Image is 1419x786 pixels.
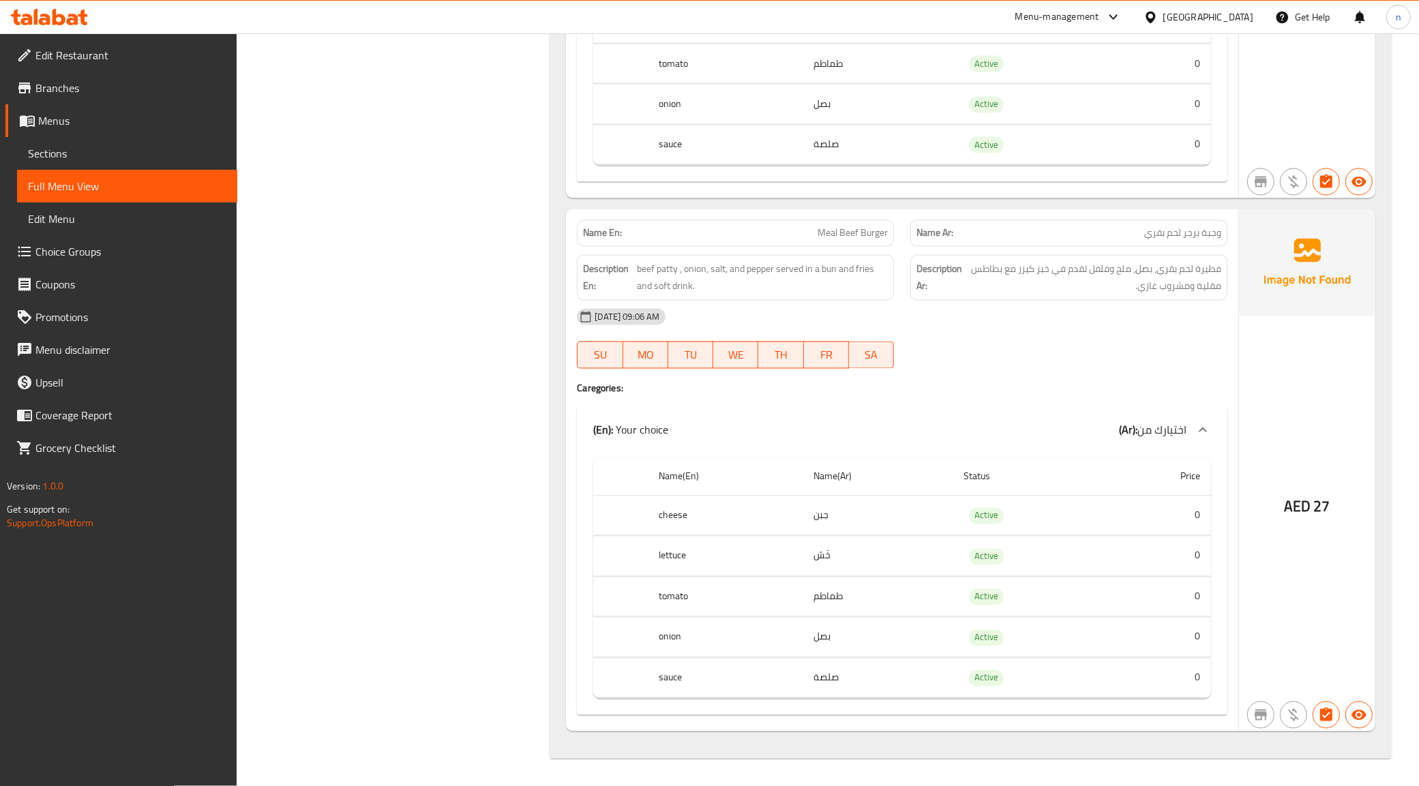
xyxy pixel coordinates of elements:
[593,422,668,438] p: Your choice
[17,170,237,202] a: Full Menu View
[35,80,226,96] span: Branches
[648,577,803,617] th: tomato
[804,342,849,369] button: FR
[969,589,1004,605] span: Active
[17,202,237,235] a: Edit Menu
[593,420,613,440] b: (En):
[28,145,226,162] span: Sections
[803,618,953,658] td: بصل
[965,261,1221,294] span: فطيرة لحم بقري، بصل، ملح وفلفل تقدم في خبز كيزر مع بطاطس مقلية ومشروب غازي.
[1396,10,1401,25] span: n
[577,382,1227,395] h4: Caregories:
[589,311,665,324] span: [DATE] 09:06 AM
[969,97,1004,112] span: Active
[35,47,226,63] span: Edit Restaurant
[818,226,888,241] span: Meal Beef Burger
[623,342,668,369] button: MO
[28,178,226,194] span: Full Menu View
[5,399,237,432] a: Coverage Report
[969,137,1004,153] div: Active
[719,346,753,365] span: WE
[5,104,237,137] a: Menus
[648,85,803,125] th: onion
[953,457,1107,496] th: Status
[1313,701,1340,729] button: Has choices
[713,342,758,369] button: WE
[7,500,70,518] span: Get support on:
[1137,420,1186,440] span: اختيارك من
[5,333,237,366] a: Menu disclaimer
[5,39,237,72] a: Edit Restaurant
[35,374,226,391] span: Upsell
[1107,536,1211,577] td: 0
[577,342,623,369] button: SU
[803,496,953,536] td: جبن
[577,408,1227,452] div: (En): Your choice(Ar):اختيارك من
[1107,85,1211,125] td: 0
[969,508,1004,524] span: Active
[28,211,226,227] span: Edit Menu
[5,235,237,268] a: Choice Groups
[1345,701,1373,729] button: Available
[1247,701,1274,729] button: Not branch specific item
[803,125,953,165] td: صلصة
[629,346,663,365] span: MO
[916,261,962,294] strong: Description Ar:
[803,577,953,617] td: طماطم
[969,549,1004,565] div: Active
[35,440,226,456] span: Grocery Checklist
[5,432,237,464] a: Grocery Checklist
[648,658,803,698] th: sauce
[5,366,237,399] a: Upsell
[1280,168,1307,196] button: Purchased item
[5,72,237,104] a: Branches
[1107,658,1211,698] td: 0
[969,57,1004,72] span: Active
[648,536,803,577] th: lettuce
[1107,496,1211,536] td: 0
[1314,494,1330,520] span: 27
[1015,9,1099,25] div: Menu-management
[7,514,93,532] a: Support.OpsPlatform
[668,342,713,369] button: TU
[1345,168,1373,196] button: Available
[1107,44,1211,84] td: 0
[648,618,803,658] th: onion
[35,407,226,423] span: Coverage Report
[1280,701,1307,729] button: Purchased item
[648,44,803,84] th: tomato
[7,477,40,495] span: Version:
[583,346,617,365] span: SU
[803,457,953,496] th: Name(Ar)
[803,85,953,125] td: بصل
[809,346,843,365] span: FR
[758,342,803,369] button: TH
[969,630,1004,646] span: Active
[583,261,634,294] strong: Description En:
[849,342,894,369] button: SA
[648,457,803,496] th: Name(En)
[35,309,226,325] span: Promotions
[1247,168,1274,196] button: Not branch specific item
[38,112,226,129] span: Menus
[1239,209,1375,316] img: Ae5nvW7+0k+MAAAAAElFTkSuQmCC
[1163,10,1253,25] div: [GEOGRAPHIC_DATA]
[1107,457,1211,496] th: Price
[5,268,237,301] a: Coupons
[1144,226,1221,241] span: وجبة برجر لحم بقري
[969,670,1004,686] span: Active
[1313,168,1340,196] button: Has choices
[1284,494,1311,520] span: AED
[637,261,888,294] span: beef patty , onion, salt, and pepper served in a bun and fries and soft drink.
[1107,577,1211,617] td: 0
[969,56,1004,72] div: Active
[803,44,953,84] td: طماطم
[35,342,226,358] span: Menu disclaimer
[1107,125,1211,165] td: 0
[969,670,1004,686] div: Active
[674,346,708,365] span: TU
[1107,618,1211,658] td: 0
[854,346,888,365] span: SA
